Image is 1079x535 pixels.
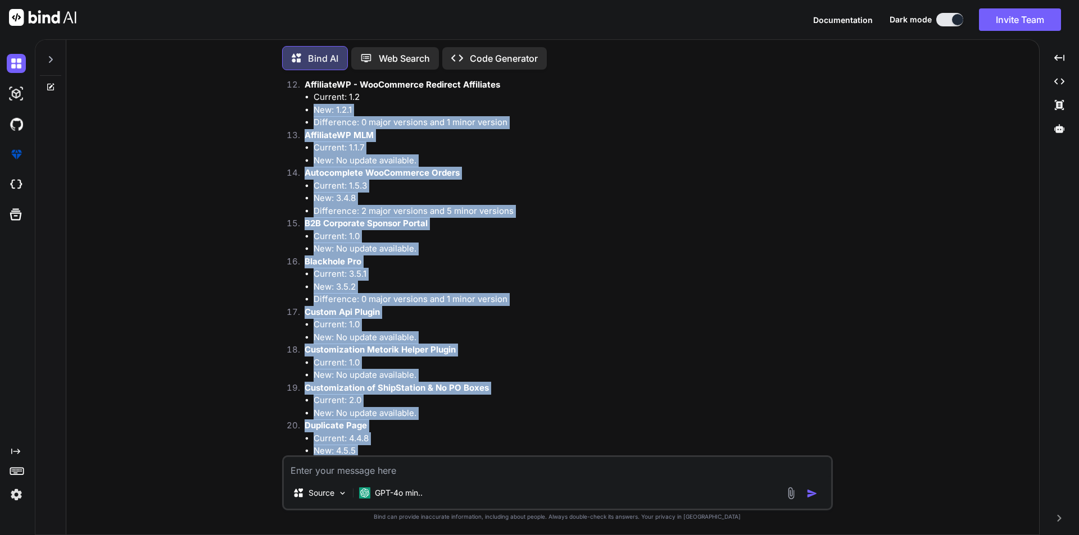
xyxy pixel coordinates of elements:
[314,141,831,154] li: Current: 1.1.7
[314,293,831,306] li: Difference: 0 major versions and 1 minor version
[979,8,1061,31] button: Invite Team
[314,154,831,167] li: New: No update available.
[359,487,370,499] img: GPT-4o mini
[314,243,831,255] li: New: No update available.
[305,79,500,90] strong: AffiliateWP - WooCommerce Redirect Affiliates
[7,54,26,73] img: darkChat
[305,130,374,140] strong: AffiliateWP MLM
[314,268,831,281] li: Current: 3.5.1
[7,485,26,504] img: settings
[314,369,831,382] li: New: No update available.
[338,488,347,498] img: Pick Models
[314,104,831,117] li: New: 1.2.1
[314,205,831,218] li: Difference: 2 major versions and 5 minor versions
[314,394,831,407] li: Current: 2.0
[305,256,361,267] strong: Blackhole Pro
[305,218,428,228] strong: B2B Corporate Sponsor Portal
[9,9,76,26] img: Bind AI
[305,344,456,355] strong: Customization Metorik Helper Plugin
[305,167,460,178] strong: Autocomplete WooCommerce Orders
[314,407,831,420] li: New: No update available.
[314,116,831,129] li: Difference: 0 major versions and 1 minor version
[314,192,831,205] li: New: 3.4.8
[314,230,831,243] li: Current: 1.0
[314,331,831,344] li: New: No update available.
[314,281,831,294] li: New: 3.5.2
[305,382,489,393] strong: Customization of ShipStation & No PO Boxes
[7,115,26,134] img: githubDark
[314,445,831,458] li: New: 4.5.5
[379,52,430,65] p: Web Search
[806,488,818,499] img: icon
[785,487,797,500] img: attachment
[813,14,873,26] button: Documentation
[308,52,338,65] p: Bind AI
[7,145,26,164] img: premium
[7,175,26,194] img: cloudideIcon
[282,513,833,521] p: Bind can provide inaccurate information, including about people. Always double-check its answers....
[305,307,380,317] strong: Custom Api Plugin
[305,420,367,431] strong: Duplicate Page
[314,318,831,331] li: Current: 1.0
[314,91,831,104] li: Current: 1.2
[375,487,423,499] p: GPT-4o min..
[813,15,873,25] span: Documentation
[309,487,334,499] p: Source
[470,52,538,65] p: Code Generator
[314,432,831,445] li: Current: 4.4.8
[890,14,932,25] span: Dark mode
[7,84,26,103] img: darkAi-studio
[314,180,831,193] li: Current: 1.5.3
[314,356,831,369] li: Current: 1.0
